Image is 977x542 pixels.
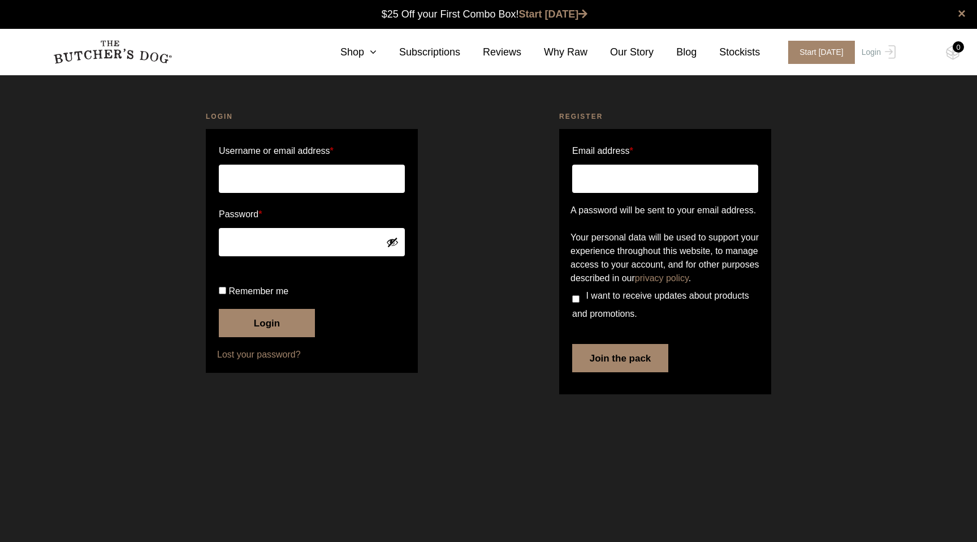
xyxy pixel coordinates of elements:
[777,41,859,64] a: Start [DATE]
[460,45,521,60] a: Reviews
[559,111,771,122] h2: Register
[570,231,760,285] p: Your personal data will be used to support your experience throughout this website, to manage acc...
[572,295,580,303] input: I want to receive updates about products and promotions.
[217,348,407,362] a: Lost your password?
[318,45,377,60] a: Shop
[946,45,960,60] img: TBD_Cart-Empty.png
[697,45,760,60] a: Stockists
[219,287,226,294] input: Remember me
[859,41,896,64] a: Login
[206,111,418,122] h2: Login
[219,205,405,223] label: Password
[219,142,405,160] label: Username or email address
[570,204,760,217] p: A password will be sent to your email address.
[572,344,668,372] button: Join the pack
[587,45,654,60] a: Our Story
[953,41,964,53] div: 0
[377,45,460,60] a: Subscriptions
[958,7,966,20] a: close
[788,41,855,64] span: Start [DATE]
[635,273,689,283] a: privacy policy
[654,45,697,60] a: Blog
[572,291,749,319] span: I want to receive updates about products and promotions.
[521,45,587,60] a: Why Raw
[572,142,633,160] label: Email address
[519,8,588,20] a: Start [DATE]
[386,236,399,248] button: Show password
[219,309,315,337] button: Login
[228,286,288,296] span: Remember me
